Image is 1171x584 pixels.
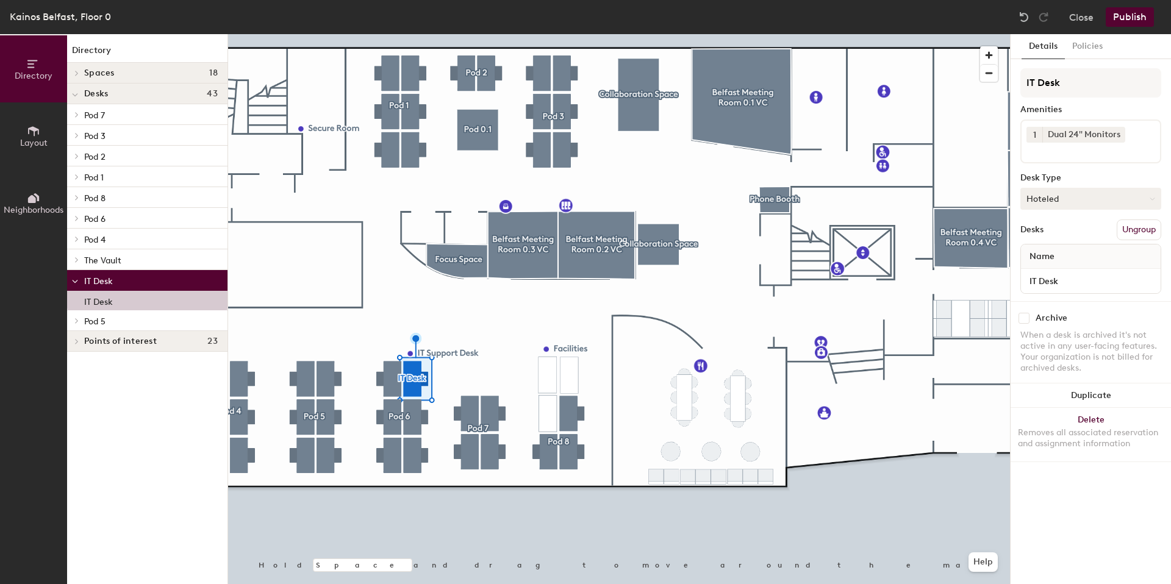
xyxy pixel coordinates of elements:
div: Amenities [1020,105,1161,115]
span: Layout [20,138,48,148]
span: Desks [84,89,108,99]
button: Policies [1065,34,1110,59]
span: Pod 1 [84,173,104,183]
div: Desks [1020,225,1044,235]
img: Redo [1037,11,1050,23]
span: Pod 7 [84,110,105,121]
span: Pod 5 [84,316,106,327]
div: Kainos Belfast, Floor 0 [10,9,111,24]
span: The Vault [84,255,121,266]
span: Neighborhoods [4,205,63,215]
button: Help [969,552,998,572]
span: Pod 8 [84,193,106,204]
span: Pod 4 [84,235,106,245]
span: Points of interest [84,337,157,346]
button: 1 [1026,127,1042,143]
img: Undo [1018,11,1030,23]
span: 43 [207,89,218,99]
span: IT Desk [84,276,113,287]
input: Unnamed desk [1023,272,1158,290]
button: DeleteRemoves all associated reservation and assignment information [1011,408,1171,461]
span: Pod 3 [84,131,106,141]
button: Hoteled [1020,188,1161,210]
span: Spaces [84,68,115,78]
div: Desk Type [1020,173,1161,183]
button: Publish [1106,7,1154,27]
button: Ungroup [1117,219,1161,240]
div: When a desk is archived it's not active in any user-facing features. Your organization is not bil... [1020,330,1161,374]
div: Dual 24" Monitors [1042,127,1125,143]
span: 23 [207,337,218,346]
div: Removes all associated reservation and assignment information [1018,427,1164,449]
span: Pod 6 [84,214,106,224]
button: Close [1069,7,1094,27]
h1: Directory [67,44,227,63]
p: IT Desk [84,293,113,307]
button: Details [1022,34,1065,59]
span: 18 [209,68,218,78]
div: Archive [1036,313,1067,323]
button: Duplicate [1011,383,1171,408]
span: Name [1023,246,1061,268]
span: 1 [1033,129,1036,141]
span: Pod 2 [84,152,106,162]
span: Directory [15,71,52,81]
